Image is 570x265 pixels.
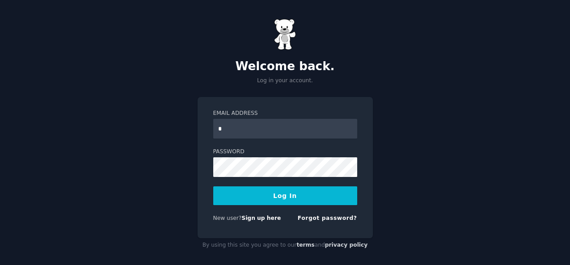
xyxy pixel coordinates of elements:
[274,19,296,50] img: Gummy Bear
[198,77,373,85] p: Log in your account.
[298,215,357,221] a: Forgot password?
[296,242,314,248] a: terms
[325,242,368,248] a: privacy policy
[213,148,357,156] label: Password
[213,186,357,205] button: Log In
[213,215,242,221] span: New user?
[198,59,373,74] h2: Welcome back.
[213,109,357,118] label: Email Address
[198,238,373,252] div: By using this site you agree to our and
[241,215,281,221] a: Sign up here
